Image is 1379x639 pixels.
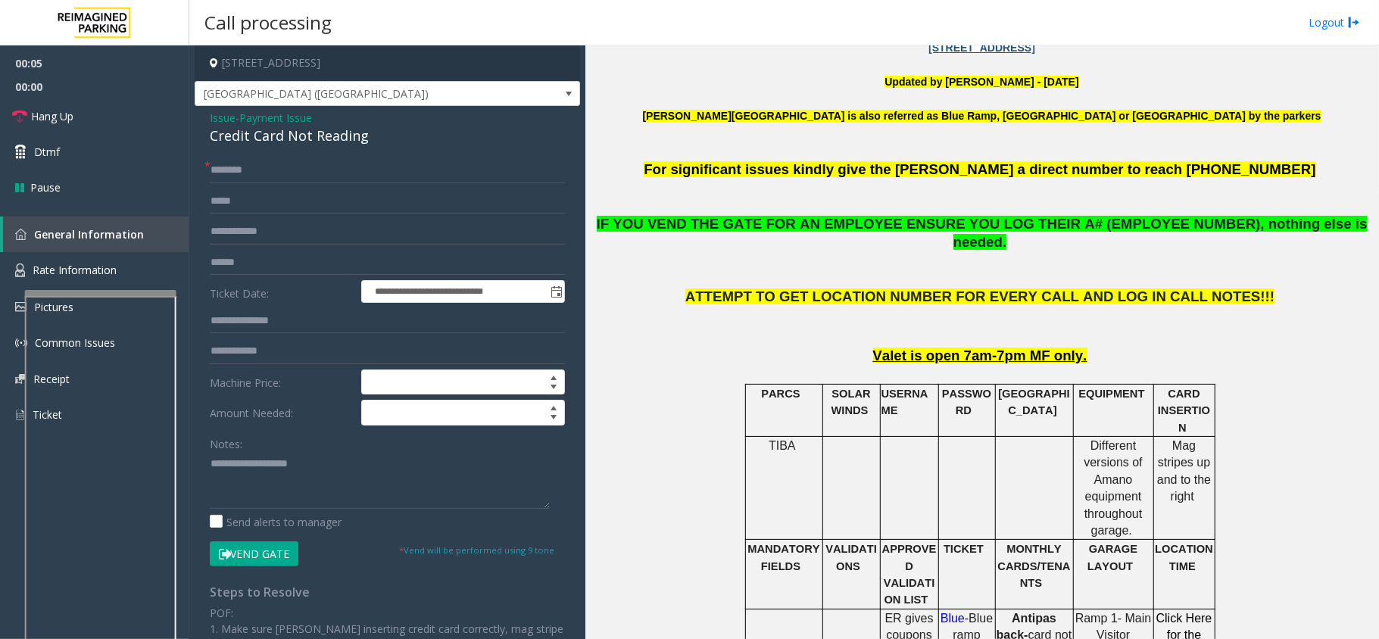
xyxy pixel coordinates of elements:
span: Blue- [941,612,969,625]
img: 'icon' [15,337,27,349]
span: Decrease value [543,382,564,394]
h3: Call processing [197,4,339,41]
span: TICKET [944,543,984,555]
font: Updated by [PERSON_NAME] - [DATE] [884,76,1078,88]
img: 'icon' [15,408,25,422]
label: Amount Needed: [206,400,357,425]
span: APPROVED VALIDATION LIST [882,543,937,606]
button: Vend Gate [210,541,298,567]
span: Increase value [543,401,564,413]
img: 'icon' [15,302,27,312]
span: Pause [30,179,61,195]
label: Ticket Date: [206,280,357,303]
span: Dtmf [34,144,60,160]
a: Logout [1309,14,1360,30]
a: General Information [3,217,189,252]
img: logout [1348,14,1360,30]
span: Mag stripes up and to the right [1157,439,1211,503]
span: EQUIPMENT [1079,388,1145,400]
span: CARD INSERTION [1158,388,1210,434]
span: Decrease value [543,413,564,425]
span: IF YOU VEND THE GATE FOR AN EMPLOYEE ENSURE YOU LOG THEIR A# (EMPLOYEE NUMBER), nothing else is n... [597,216,1368,251]
img: 'icon' [15,374,26,384]
h4: Steps to Resolve [210,585,565,600]
span: Payment Issue [239,110,312,126]
span: General Information [34,227,144,242]
span: MONTHLY CARDS/TENANTS [998,543,1071,589]
span: For significant issues kindly give the [PERSON_NAME] a direct number to reach [PHONE_NUMBER] [644,161,1315,177]
span: [GEOGRAPHIC_DATA] [998,388,1069,416]
span: [GEOGRAPHIC_DATA] ([GEOGRAPHIC_DATA]) [195,82,503,106]
h4: [STREET_ADDRESS] [195,45,580,81]
div: Credit Card Not Reading [210,126,565,146]
label: Machine Price: [206,369,357,395]
label: Send alerts to manager [210,514,342,530]
span: VALIDATIONS [825,543,877,572]
span: Rate Information [33,263,117,277]
span: PARCS [761,388,800,400]
span: . [1129,524,1132,537]
span: TIBA [769,439,796,452]
span: Issue [210,110,236,126]
span: . [1003,234,1006,250]
b: [PERSON_NAME][GEOGRAPHIC_DATA] is also referred as Blue Ramp, [GEOGRAPHIC_DATA] or [GEOGRAPHIC_DA... [643,110,1321,122]
span: PASSWORD [942,388,991,416]
label: Notes: [210,431,242,452]
span: - [236,111,312,125]
span: USERNAME [881,388,928,416]
span: Increase value [543,370,564,382]
span: ATTEMPT TO GET LOCATION NUMBER FOR EVERY CALL AND LOG IN CALL NOTES!!! [685,288,1274,304]
span: MANDATORY FIELDS [748,543,820,572]
span: GARAGE LAYOUT [1087,543,1137,572]
img: 'icon' [15,263,25,277]
span: Valet is open 7am-7pm MF only. [873,348,1087,363]
span: Different versions of Amano equipment throughout garage [1084,439,1142,537]
span: Hang Up [31,108,73,124]
a: [STREET_ADDRESS] [928,42,1035,54]
small: Vend will be performed using 9 tone [399,544,554,556]
span: Toggle popup [548,281,564,302]
img: 'icon' [15,229,27,240]
span: LOCATION TIME [1155,543,1213,572]
span: SOLAR WINDS [831,388,871,416]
